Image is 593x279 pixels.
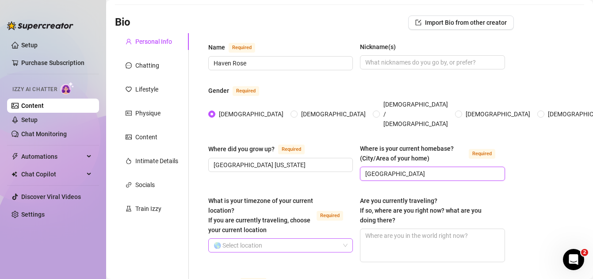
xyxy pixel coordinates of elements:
[408,15,514,30] button: Import Bio from other creator
[208,144,275,154] div: Where did you grow up?
[135,180,155,190] div: Socials
[21,102,44,109] a: Content
[425,19,507,26] span: Import Bio from other creator
[462,109,534,119] span: [DEMOGRAPHIC_DATA]
[135,61,159,70] div: Chatting
[135,156,178,166] div: Intimate Details
[214,160,346,170] input: Where did you grow up?
[21,56,92,70] a: Purchase Subscription
[208,86,229,96] div: Gender
[278,145,305,154] span: Required
[365,57,497,67] input: Nickname(s)
[208,42,265,53] label: Name
[21,193,81,200] a: Discover Viral Videos
[21,116,38,123] a: Setup
[7,21,73,30] img: logo-BBDzfeDw.svg
[563,249,584,270] iframe: Intercom live chat
[365,169,497,179] input: Where is your current homebase? (City/Area of your home)
[214,58,346,68] input: Name
[21,149,84,164] span: Automations
[233,86,259,96] span: Required
[126,86,132,92] span: heart
[208,85,269,96] label: Gender
[360,144,465,163] div: Where is your current homebase? (City/Area of your home)
[135,132,157,142] div: Content
[360,197,482,224] span: Are you currently traveling? If so, where are you right now? what are you doing there?
[126,206,132,212] span: experiment
[415,19,421,26] span: import
[12,85,57,94] span: Izzy AI Chatter
[21,167,84,181] span: Chat Copilot
[298,109,369,119] span: [DEMOGRAPHIC_DATA]
[11,171,17,177] img: Chat Copilot
[360,42,402,52] label: Nickname(s)
[360,144,505,163] label: Where is your current homebase? (City/Area of your home)
[208,197,313,233] span: What is your timezone of your current location? If you are currently traveling, choose your curre...
[135,204,161,214] div: Train Izzy
[208,42,225,52] div: Name
[581,249,588,256] span: 2
[126,182,132,188] span: link
[126,38,132,45] span: user
[115,15,130,30] h3: Bio
[208,144,314,154] label: Where did you grow up?
[21,211,45,218] a: Settings
[135,84,158,94] div: Lifestyle
[21,42,38,49] a: Setup
[135,108,161,118] div: Physique
[126,158,132,164] span: fire
[360,42,396,52] div: Nickname(s)
[215,109,287,119] span: [DEMOGRAPHIC_DATA]
[126,134,132,140] span: picture
[229,43,255,53] span: Required
[126,62,132,69] span: message
[135,37,172,46] div: Personal Info
[380,99,451,129] span: [DEMOGRAPHIC_DATA] / [DEMOGRAPHIC_DATA]
[126,110,132,116] span: idcard
[11,153,19,160] span: thunderbolt
[61,82,74,95] img: AI Chatter
[317,211,343,221] span: Required
[21,130,67,138] a: Chat Monitoring
[469,149,495,159] span: Required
